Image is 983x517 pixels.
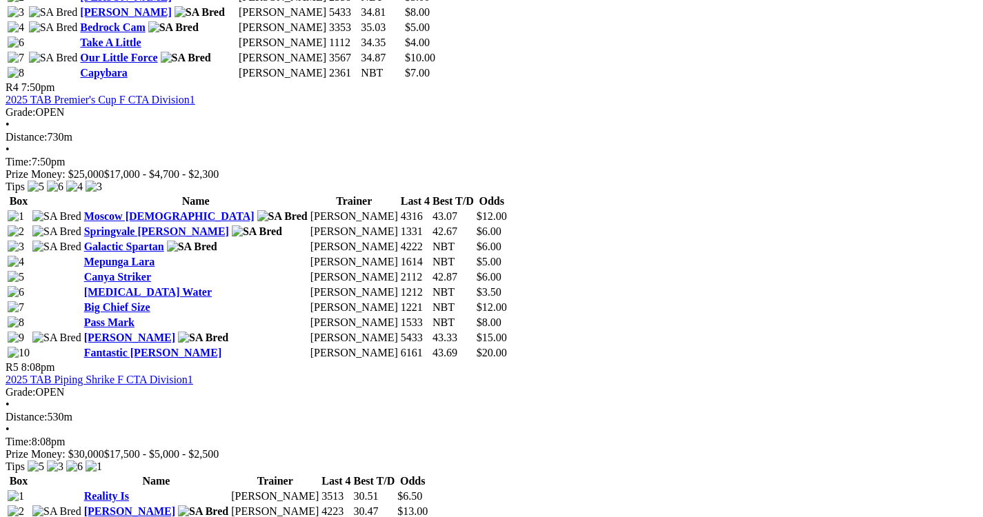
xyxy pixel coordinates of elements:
td: 4316 [400,210,430,223]
span: $7.00 [405,67,430,79]
td: 34.35 [360,36,403,50]
img: 7 [8,52,24,64]
a: Galactic Spartan [84,241,164,252]
a: [MEDICAL_DATA] Water [84,286,212,298]
th: Odds [397,474,428,488]
td: 35.03 [360,21,403,34]
th: Name [83,474,230,488]
img: SA Bred [29,6,78,19]
span: $8.00 [405,6,430,18]
th: Odds [476,194,508,208]
span: $6.00 [477,225,502,237]
span: Tips [6,460,25,472]
img: 3 [47,460,63,473]
td: NBT [432,316,475,330]
div: OPEN [6,386,977,398]
img: SA Bred [175,6,225,19]
span: $10.00 [405,52,435,63]
img: SA Bred [232,225,282,238]
span: Grade: [6,386,36,398]
th: Last 4 [400,194,430,208]
img: 5 [8,271,24,283]
span: • [6,143,10,155]
td: NBT [432,301,475,314]
td: NBT [360,66,403,80]
a: Pass Mark [84,316,135,328]
td: 5433 [328,6,359,19]
td: [PERSON_NAME] [238,66,327,80]
td: [PERSON_NAME] [310,285,399,299]
img: 4 [66,181,83,193]
span: R4 [6,81,19,93]
a: 2025 TAB Premier's Cup F CTA Division1 [6,94,195,105]
span: 8:08pm [21,361,55,373]
th: Trainer [230,474,319,488]
td: 4222 [400,240,430,254]
td: [PERSON_NAME] [310,255,399,269]
span: $12.00 [477,301,507,313]
td: 2361 [328,66,359,80]
img: 8 [8,316,24,329]
img: 6 [8,37,24,49]
span: Grade: [6,106,36,118]
a: [PERSON_NAME] [80,6,171,18]
span: $20.00 [477,347,507,358]
td: 34.81 [360,6,403,19]
img: 8 [8,67,24,79]
span: $5.00 [477,256,502,267]
img: 1 [8,210,24,223]
a: Big Chief Size [84,301,150,313]
img: 5 [28,181,44,193]
td: [PERSON_NAME] [310,346,399,360]
td: 3353 [328,21,359,34]
td: [PERSON_NAME] [310,210,399,223]
td: 43.33 [432,331,475,345]
td: 1614 [400,255,430,269]
img: 3 [8,241,24,253]
span: $17,000 - $4,700 - $2,300 [104,168,219,180]
span: $17,500 - $5,000 - $2,500 [104,448,219,460]
img: 1 [86,460,102,473]
img: SA Bred [32,210,81,223]
a: 2025 TAB Piping Shrike F CTA Division1 [6,374,193,385]
a: [PERSON_NAME] [84,505,175,517]
a: Mepunga Lara [84,256,155,267]
span: • [6,423,10,435]
img: SA Bred [29,21,78,34]
td: [PERSON_NAME] [238,51,327,65]
img: SA Bred [178,332,228,344]
div: Prize Money: $25,000 [6,168,977,181]
img: 6 [8,286,24,298]
td: 42.87 [432,270,475,284]
td: 1221 [400,301,430,314]
img: 4 [8,21,24,34]
img: 7 [8,301,24,314]
img: 2 [8,225,24,238]
td: 43.07 [432,210,475,223]
td: 3513 [321,489,351,503]
a: Bedrock Cam [80,21,145,33]
td: 1112 [328,36,359,50]
th: Best T/D [353,474,396,488]
div: 7:50pm [6,156,977,168]
img: 10 [8,347,30,359]
img: SA Bred [148,21,199,34]
span: $6.00 [477,271,502,283]
img: SA Bred [161,52,211,64]
div: OPEN [6,106,977,119]
td: NBT [432,255,475,269]
td: [PERSON_NAME] [310,301,399,314]
img: SA Bred [167,241,217,253]
td: [PERSON_NAME] [310,270,399,284]
td: NBT [432,285,475,299]
td: 1331 [400,225,430,239]
span: 7:50pm [21,81,55,93]
span: $5.00 [405,21,430,33]
span: $13.00 [397,505,428,517]
td: [PERSON_NAME] [238,21,327,34]
div: Prize Money: $30,000 [6,448,977,460]
img: 6 [47,181,63,193]
img: 9 [8,332,24,344]
td: 1533 [400,316,430,330]
span: Tips [6,181,25,192]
